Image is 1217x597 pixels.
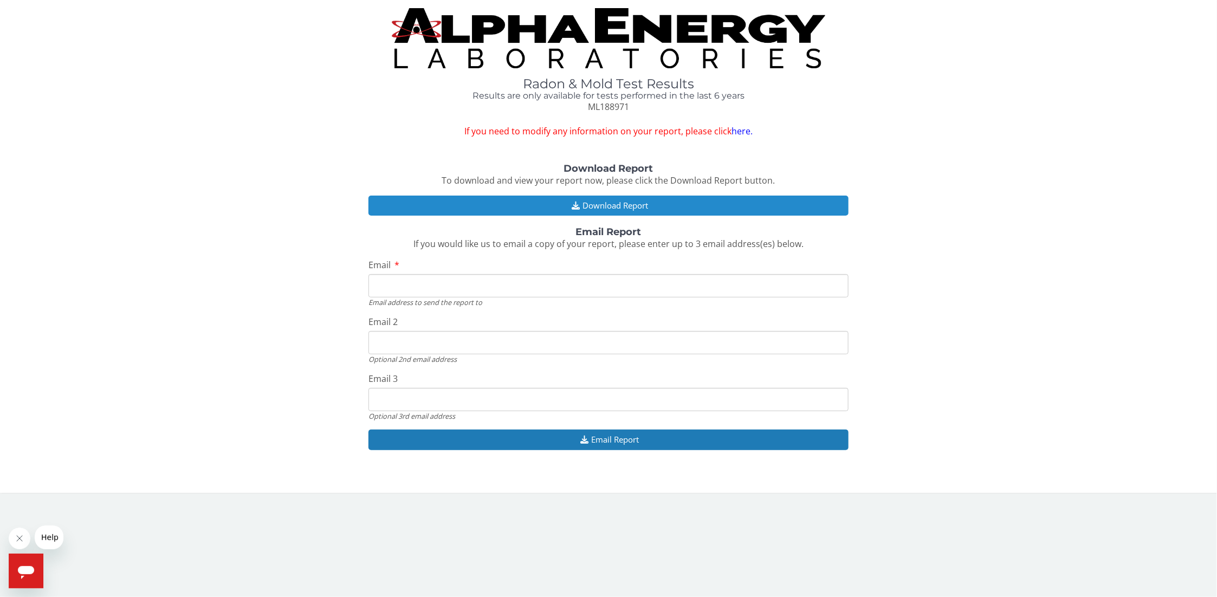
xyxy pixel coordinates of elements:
[368,77,849,91] h1: Radon & Mold Test Results
[368,430,849,450] button: Email Report
[9,528,30,549] iframe: Close message
[368,91,849,101] h4: Results are only available for tests performed in the last 6 years
[368,297,849,307] div: Email address to send the report to
[368,411,849,421] div: Optional 3rd email address
[368,125,849,138] span: If you need to modify any information on your report, please click
[564,163,653,174] strong: Download Report
[588,101,629,113] span: ML188971
[368,196,849,216] button: Download Report
[413,238,804,250] span: If you would like us to email a copy of your report, please enter up to 3 email address(es) below.
[732,125,753,137] a: here.
[442,174,775,186] span: To download and view your report now, please click the Download Report button.
[9,554,43,588] iframe: Button to launch messaging window
[392,8,825,68] img: TightCrop.jpg
[35,525,63,549] iframe: Message from company
[368,373,398,385] span: Email 3
[368,259,391,271] span: Email
[368,316,398,328] span: Email 2
[575,226,641,238] strong: Email Report
[368,354,849,364] div: Optional 2nd email address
